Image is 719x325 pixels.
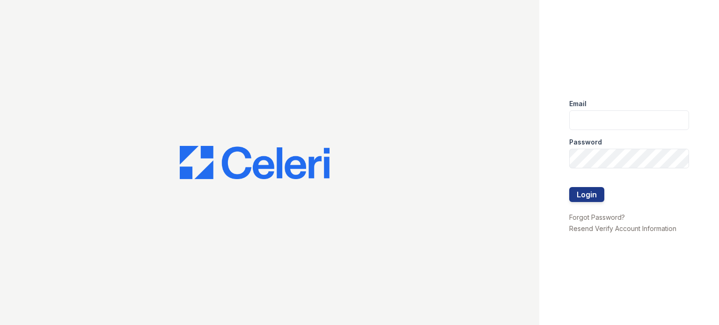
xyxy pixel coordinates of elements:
[180,146,330,180] img: CE_Logo_Blue-a8612792a0a2168367f1c8372b55b34899dd931a85d93a1a3d3e32e68fde9ad4.png
[569,224,676,232] a: Resend Verify Account Information
[569,187,604,202] button: Login
[569,213,625,221] a: Forgot Password?
[569,99,587,108] label: Email
[569,137,602,147] label: Password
